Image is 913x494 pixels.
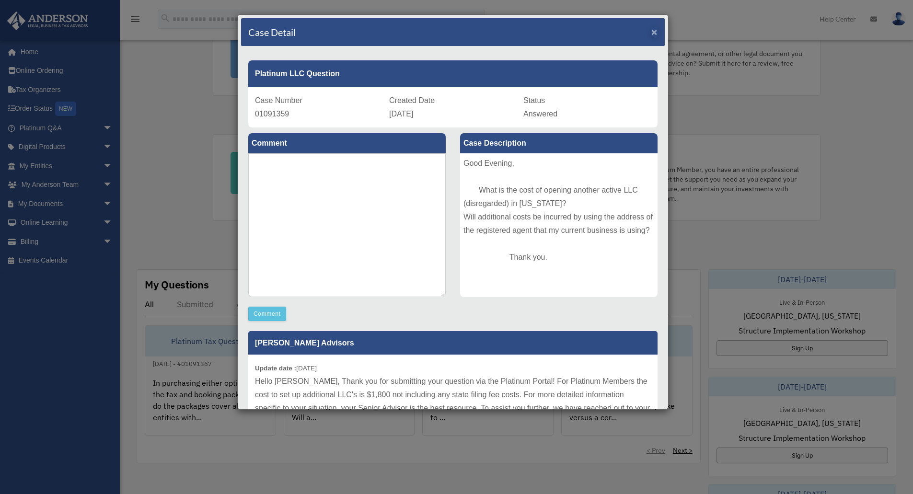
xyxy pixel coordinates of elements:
[651,26,658,37] span: ×
[255,365,317,372] small: [DATE]
[248,307,286,321] button: Comment
[389,110,413,118] span: [DATE]
[523,96,545,104] span: Status
[248,331,658,355] p: [PERSON_NAME] Advisors
[248,25,296,39] h4: Case Detail
[255,365,296,372] b: Update date :
[523,110,557,118] span: Answered
[255,96,302,104] span: Case Number
[389,96,435,104] span: Created Date
[248,133,446,153] label: Comment
[248,60,658,87] div: Platinum LLC Question
[460,153,658,297] div: Good Evening, What is the cost of opening another active LLC (disregarded) in [US_STATE]? Will ad...
[255,375,651,442] p: Hello [PERSON_NAME], Thank you for submitting your question via the Platinum Portal! For Platinum...
[460,133,658,153] label: Case Description
[255,110,289,118] span: 01091359
[651,27,658,37] button: Close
